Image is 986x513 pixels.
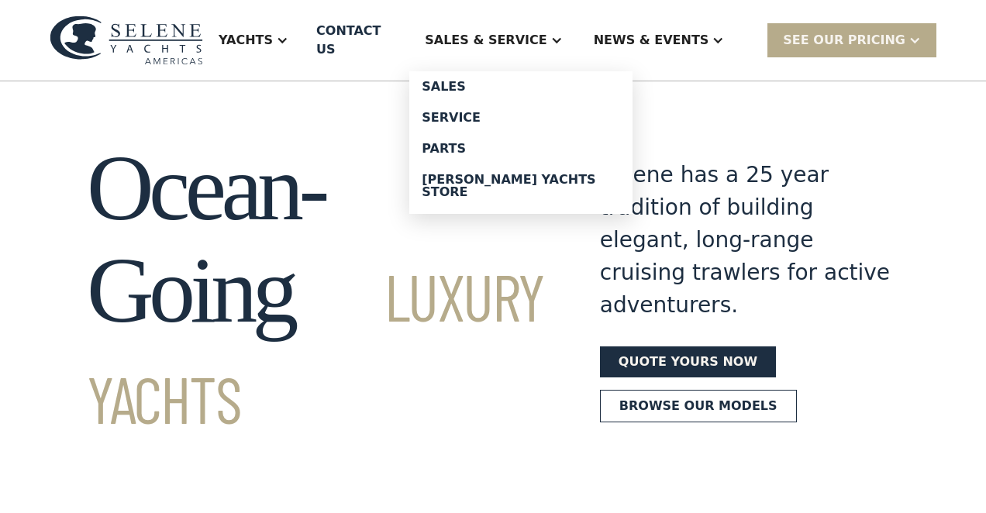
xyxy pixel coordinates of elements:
div: Service [422,112,620,124]
a: Browse our models [600,390,797,422]
h1: Ocean-Going [87,137,544,444]
a: [PERSON_NAME] Yachts Store [409,164,633,208]
a: Service [409,102,633,133]
div: Yachts [203,9,304,71]
nav: Sales & Service [409,71,633,214]
div: News & EVENTS [594,31,709,50]
div: SEE Our Pricing [783,31,905,50]
img: logo [50,15,203,66]
div: Sales & Service [425,31,546,50]
div: Yachts [219,31,273,50]
a: Quote yours now [600,346,776,377]
div: News & EVENTS [578,9,740,71]
div: Selene has a 25 year tradition of building elegant, long-range cruising trawlers for active adven... [600,159,899,322]
a: Parts [409,133,633,164]
div: Sales [422,81,620,93]
div: Sales & Service [409,9,577,71]
div: [PERSON_NAME] Yachts Store [422,174,620,198]
a: Sales [409,71,633,102]
div: Parts [422,143,620,155]
span: Luxury Yachts [87,256,544,437]
div: SEE Our Pricing [767,23,936,57]
div: Contact US [316,22,397,59]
